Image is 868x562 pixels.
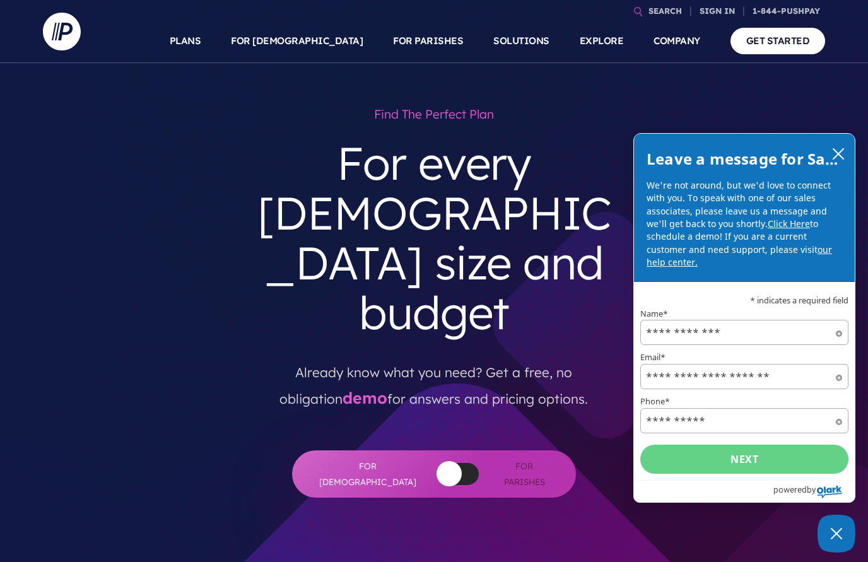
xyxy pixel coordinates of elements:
[317,459,418,489] span: For [DEMOGRAPHIC_DATA]
[170,19,201,63] a: PLANS
[343,388,387,407] a: demo
[633,133,855,503] div: olark chatbox
[640,320,848,345] input: Name
[647,243,832,267] a: our help center.
[498,459,551,489] span: For Parishes
[730,28,826,54] a: GET STARTED
[640,364,848,389] input: Email
[253,348,615,413] p: Already know what you need? Get a free, no obligation for answers and pricing options.
[773,481,807,498] span: powered
[836,375,842,381] span: Required field
[640,353,848,361] label: Email*
[654,19,700,63] a: COMPANY
[640,397,848,406] label: Phone*
[640,310,848,318] label: Name*
[828,144,848,162] button: close chatbox
[580,19,624,63] a: EXPLORE
[807,481,816,498] span: by
[640,296,848,305] p: * indicates a required field
[243,128,625,348] h3: For every [DEMOGRAPHIC_DATA] size and budget
[640,408,848,433] input: Phone
[640,445,848,474] button: Next
[836,419,842,425] span: Required field
[818,515,855,553] button: Close Chatbox
[493,19,549,63] a: SOLUTIONS
[393,19,463,63] a: FOR PARISHES
[836,331,842,337] span: Required field
[647,179,842,269] p: We're not around, but we'd love to connect with you. To speak with one of our sales associates, p...
[773,481,855,502] a: Powered by Olark
[231,19,363,63] a: FOR [DEMOGRAPHIC_DATA]
[768,218,810,230] a: Click Here
[647,146,842,172] h2: Leave a message for Sales!
[243,101,625,128] h1: Find the perfect plan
